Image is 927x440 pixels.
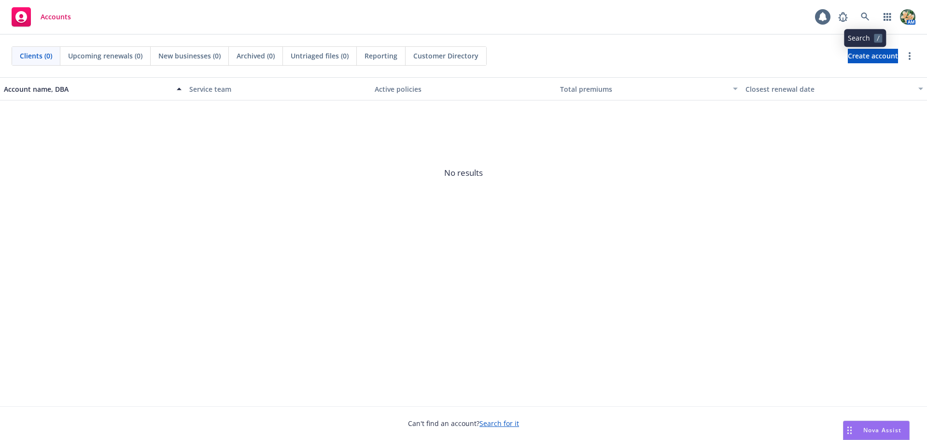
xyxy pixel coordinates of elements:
[848,49,898,63] a: Create account
[479,419,519,428] a: Search for it
[189,84,367,94] div: Service team
[68,51,142,61] span: Upcoming renewals (0)
[365,51,397,61] span: Reporting
[371,77,556,100] button: Active policies
[413,51,478,61] span: Customer Directory
[745,84,913,94] div: Closest renewal date
[904,50,915,62] a: more
[20,51,52,61] span: Clients (0)
[843,421,910,440] button: Nova Assist
[742,77,927,100] button: Closest renewal date
[237,51,275,61] span: Archived (0)
[848,47,898,65] span: Create account
[375,84,552,94] div: Active policies
[41,13,71,21] span: Accounts
[833,7,853,27] a: Report a Bug
[8,3,75,30] a: Accounts
[843,421,856,440] div: Drag to move
[556,77,742,100] button: Total premiums
[408,418,519,428] span: Can't find an account?
[4,84,171,94] div: Account name, DBA
[185,77,371,100] button: Service team
[291,51,349,61] span: Untriaged files (0)
[863,426,901,434] span: Nova Assist
[878,7,897,27] a: Switch app
[560,84,727,94] div: Total premiums
[856,7,875,27] a: Search
[158,51,221,61] span: New businesses (0)
[900,9,915,25] img: photo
